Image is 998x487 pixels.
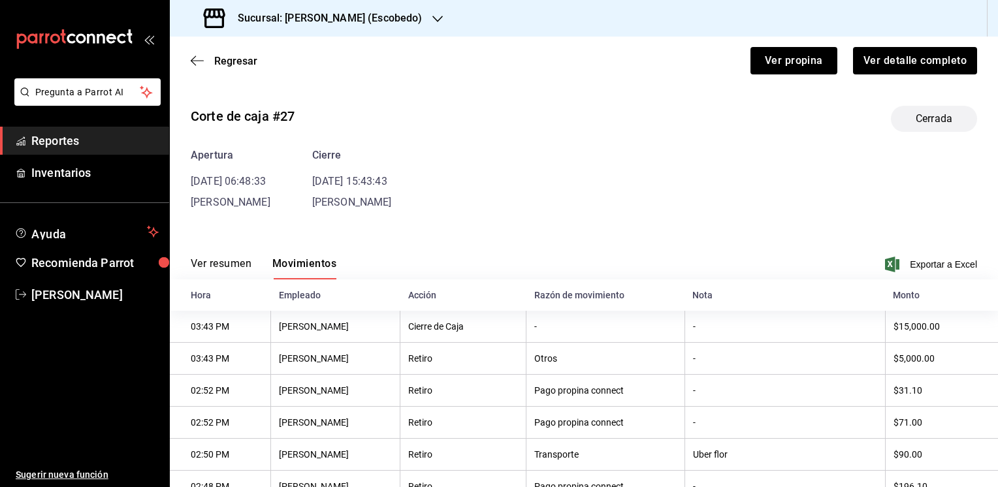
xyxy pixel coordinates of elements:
th: Transporte [526,439,685,471]
span: Recomienda Parrot [31,254,159,272]
th: Uber flor [684,439,885,471]
th: Retiro [400,439,526,471]
button: open_drawer_menu [144,34,154,44]
th: Cierre de Caja [400,311,526,343]
th: 03:43 PM [170,311,271,343]
th: Nota [684,279,885,311]
th: Hora [170,279,271,311]
th: $31.10 [885,375,998,407]
th: 02:50 PM [170,439,271,471]
div: Apertura [191,148,270,163]
th: Retiro [400,375,526,407]
th: - [684,343,885,375]
th: Pago propina connect [526,407,685,439]
span: Cerrada [908,111,960,127]
span: Inventarios [31,164,159,181]
th: Otros [526,343,685,375]
button: Ver propina [750,47,837,74]
th: - [684,311,885,343]
span: [PERSON_NAME] [191,196,270,208]
button: Regresar [191,55,257,67]
span: Ayuda [31,224,142,240]
button: Exportar a Excel [888,257,977,272]
th: - [684,375,885,407]
button: Ver resumen [191,257,251,279]
h3: Sucursal: [PERSON_NAME] (Escobedo) [227,10,422,26]
th: - [684,407,885,439]
th: Empleado [271,279,400,311]
th: [PERSON_NAME] [271,375,400,407]
div: Corte de caja #27 [191,106,295,126]
th: 02:52 PM [170,407,271,439]
th: 02:52 PM [170,375,271,407]
div: Cierre [312,148,392,163]
th: [PERSON_NAME] [271,311,400,343]
span: Regresar [214,55,257,67]
th: [PERSON_NAME] [271,407,400,439]
button: Pregunta a Parrot AI [14,78,161,106]
th: Retiro [400,343,526,375]
th: Pago propina connect [526,375,685,407]
time: [DATE] 06:48:33 [191,175,266,187]
th: $90.00 [885,439,998,471]
th: [PERSON_NAME] [271,439,400,471]
th: $15,000.00 [885,311,998,343]
span: [PERSON_NAME] [31,286,159,304]
span: Reportes [31,132,159,149]
th: Razón de movimiento [526,279,685,311]
button: Movimientos [272,257,336,279]
time: [DATE] 15:43:43 [312,175,387,187]
a: Pregunta a Parrot AI [9,95,161,108]
th: Retiro [400,407,526,439]
th: $71.00 [885,407,998,439]
th: $5,000.00 [885,343,998,375]
th: Acción [400,279,526,311]
th: Monto [885,279,998,311]
button: Ver detalle completo [853,47,977,74]
div: navigation tabs [191,257,336,279]
th: - [526,311,685,343]
span: [PERSON_NAME] [312,196,392,208]
th: [PERSON_NAME] [271,343,400,375]
span: Pregunta a Parrot AI [35,86,140,99]
th: 03:43 PM [170,343,271,375]
span: Sugerir nueva función [16,468,159,482]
